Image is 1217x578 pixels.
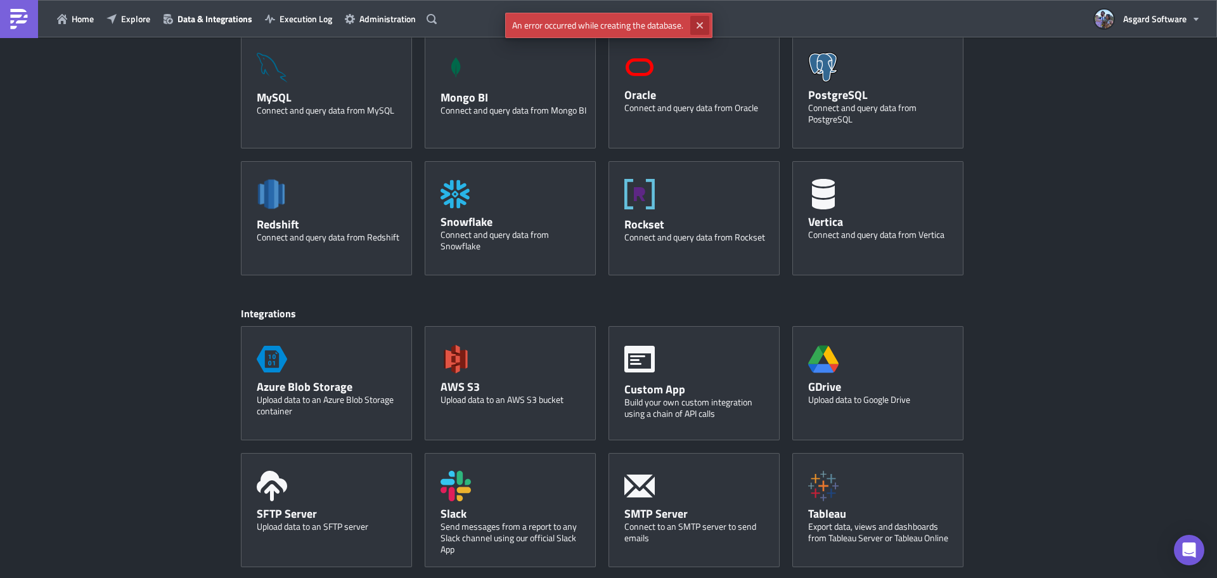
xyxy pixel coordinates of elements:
[9,9,29,29] img: PushMetrics
[338,9,422,29] button: Administration
[257,521,402,532] div: Upload data to an SFTP server
[808,88,954,102] div: PostgreSQL
[121,12,150,25] span: Explore
[624,232,770,243] div: Connect and query data from Rockset
[441,394,586,405] div: Upload data to an AWS S3 bucket
[257,394,402,417] div: Upload data to an Azure Blob Storage container
[257,379,402,394] div: Azure Blob Storage
[808,214,954,229] div: Vertica
[100,9,157,29] button: Explore
[51,9,100,29] button: Home
[1087,5,1207,33] button: Asgard Software
[808,521,954,544] div: Export data, views and dashboards from Tableau Server or Tableau Online
[257,105,402,116] div: Connect and query data from MySQL
[441,379,586,394] div: AWS S3
[441,229,586,252] div: Connect and query data from Snowflake
[441,521,586,555] div: Send messages from a report to any Slack channel using our official Slack App
[808,394,954,405] div: Upload data to Google Drive
[1093,8,1115,30] img: Avatar
[808,506,954,521] div: Tableau
[241,307,976,327] div: Integrations
[257,217,402,232] div: Redshift
[177,12,252,25] span: Data & Integrations
[72,12,94,25] span: Home
[808,379,954,394] div: GDrive
[359,12,416,25] span: Administration
[441,214,586,229] div: Snowflake
[257,90,402,105] div: MySQL
[808,229,954,240] div: Connect and query data from Vertica
[808,102,954,125] div: Connect and query data from PostgreSQL
[624,521,770,544] div: Connect to an SMTP server to send emails
[624,506,770,521] div: SMTP Server
[157,9,259,29] button: Data & Integrations
[259,9,338,29] button: Execution Log
[441,90,586,105] div: Mongo BI
[441,105,586,116] div: Connect and query data from Mongo BI
[257,232,402,243] div: Connect and query data from Redshift
[624,217,770,232] div: Rockset
[1123,12,1187,25] span: Asgard Software
[624,102,770,114] div: Connect and query data from Oracle
[624,397,770,419] div: Build your own custom integration using a chain of API calls
[1174,535,1204,565] div: Open Intercom Messenger
[257,339,287,379] span: Azure Storage Blob
[690,16,709,35] button: Close
[257,506,402,521] div: SFTP Server
[280,12,332,25] span: Execution Log
[505,13,690,38] span: An error occurred while creating the database.
[441,506,586,521] div: Slack
[624,88,770,102] div: Oracle
[624,382,770,397] div: Custom App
